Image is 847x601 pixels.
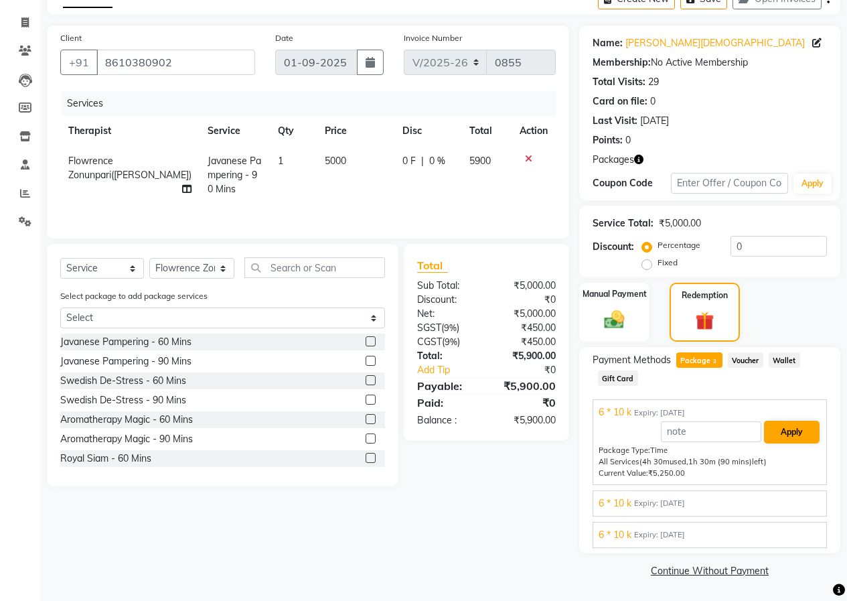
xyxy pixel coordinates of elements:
a: Continue Without Payment [582,564,838,578]
div: 0 [625,133,631,147]
label: Client [60,32,82,44]
span: Gift Card [598,371,638,386]
th: Disc [394,116,461,146]
div: 29 [648,75,659,89]
span: 0 % [429,154,445,168]
span: CGST [417,336,442,348]
th: Service [200,116,270,146]
span: | [421,154,424,168]
div: No Active Membership [593,56,827,70]
div: Swedish De-Stress - 60 Mins [60,374,186,388]
span: All Services [599,457,639,466]
img: _gift.svg [690,310,720,333]
span: Packages [593,153,634,167]
span: 6 * 10 k [599,496,631,511]
div: Paid: [407,395,487,411]
span: Time [650,446,668,455]
th: Price [317,116,394,146]
input: Search by Name/Mobile/Email/Code [96,50,255,75]
div: Aromatherapy Magic - 60 Mins [60,413,193,427]
div: ₹0 [486,293,566,307]
div: [DATE] [640,114,669,128]
div: Name: [593,36,623,50]
div: Discount: [593,240,634,254]
div: Javanese Pampering - 60 Mins [60,335,191,349]
div: Swedish De-Stress - 90 Mins [60,393,186,407]
img: _cash.svg [598,308,631,332]
div: ₹450.00 [486,335,566,349]
span: Expiry: [DATE] [634,529,685,541]
span: Payment Methods [593,353,671,367]
span: 1h 30m (90 mins) [688,457,752,466]
label: Percentage [658,239,700,251]
div: Balance : [407,413,487,427]
div: ₹0 [486,395,566,411]
span: Current Value: [599,468,648,478]
input: Enter Offer / Coupon Code [671,173,788,194]
span: 5900 [469,155,491,167]
div: Card on file: [593,94,647,109]
span: Package [676,352,722,368]
th: Total [461,116,512,146]
span: 3 [710,358,718,366]
div: ₹5,000.00 [659,216,701,230]
div: Last Visit: [593,114,637,128]
label: Date [275,32,293,44]
span: 9% [444,322,457,333]
div: Points: [593,133,623,147]
div: ₹450.00 [486,321,566,335]
span: Package Type: [599,446,650,455]
label: Redemption [682,289,728,302]
div: Payable: [407,378,487,394]
input: Search or Scan [244,257,385,278]
a: Add Tip [407,363,499,377]
div: ₹5,900.00 [486,378,566,394]
span: SGST [417,322,441,334]
span: Javanese Pampering - 90 Mins [208,155,261,195]
span: Wallet [769,352,800,368]
span: ₹5,250.00 [648,468,685,478]
div: Service Total: [593,216,653,230]
th: Therapist [60,116,200,146]
a: [PERSON_NAME][DEMOGRAPHIC_DATA] [625,36,805,50]
label: Manual Payment [583,288,647,300]
button: Apply [793,174,832,194]
label: Fixed [658,257,678,269]
input: note [661,421,761,442]
div: Javanese Pampering - 90 Mins [60,354,191,369]
div: 0 [650,94,656,109]
span: used, left) [639,457,767,466]
span: 9% [445,336,457,347]
button: Apply [764,421,820,444]
button: +91 [60,50,98,75]
div: ₹5,000.00 [486,279,566,293]
div: Discount: [407,293,487,307]
span: 5000 [325,155,346,167]
span: Voucher [728,352,763,368]
th: Action [512,116,556,146]
div: Net: [407,307,487,321]
div: ₹0 [499,363,566,377]
span: Flowrence Zonunpari([PERSON_NAME]) [68,155,191,181]
div: Total: [407,349,487,363]
span: Total [417,259,448,273]
span: Expiry: [DATE] [634,498,685,509]
div: Sub Total: [407,279,487,293]
div: Aromatherapy Magic - 90 Mins [60,432,193,446]
div: Royal Siam - 60 Mins [60,452,151,466]
div: ₹5,900.00 [486,413,566,427]
span: 6 * 10 k [599,528,631,542]
span: 0 F [402,154,416,168]
div: Services [62,91,566,116]
div: Total Visits: [593,75,645,89]
span: (4h 30m [639,457,670,466]
div: ( ) [407,335,487,349]
span: 1 [278,155,283,167]
label: Invoice Number [404,32,462,44]
th: Qty [270,116,317,146]
div: ₹5,000.00 [486,307,566,321]
div: ₹5,900.00 [486,349,566,363]
div: Membership: [593,56,651,70]
div: Coupon Code [593,176,671,190]
div: ( ) [407,321,487,335]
